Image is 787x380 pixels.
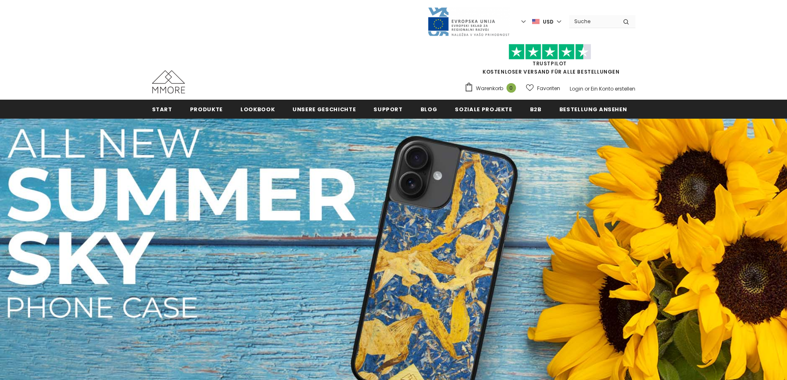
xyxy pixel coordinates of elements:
span: Soziale Projekte [455,105,512,113]
span: or [585,85,590,92]
span: 0 [506,83,516,93]
a: Javni Razpis [427,18,510,25]
img: Vertrauen Sie Pilot Stars [509,44,591,60]
span: Unsere Geschichte [292,105,356,113]
input: Search Site [569,15,617,27]
span: Start [152,105,172,113]
span: Warenkorb [476,84,503,93]
span: KOSTENLOSER VERSAND FÜR ALLE BESTELLUNGEN [464,48,635,75]
span: Lookbook [240,105,275,113]
a: Support [373,100,403,118]
span: USD [543,18,554,26]
a: Lookbook [240,100,275,118]
span: Blog [421,105,437,113]
a: Warenkorb 0 [464,82,520,95]
span: Support [373,105,403,113]
a: Produkte [190,100,223,118]
a: Trustpilot [533,60,567,67]
a: Soziale Projekte [455,100,512,118]
img: MMORE Cases [152,70,185,93]
img: Javni Razpis [427,7,510,37]
a: Unsere Geschichte [292,100,356,118]
span: Bestellung ansehen [559,105,627,113]
span: Favoriten [537,84,560,93]
img: USD [532,18,540,25]
a: B2B [530,100,542,118]
a: Bestellung ansehen [559,100,627,118]
span: B2B [530,105,542,113]
a: Ein Konto erstellen [591,85,635,92]
span: Produkte [190,105,223,113]
a: Blog [421,100,437,118]
a: Favoriten [526,81,560,96]
a: Login [570,85,583,92]
a: Start [152,100,172,118]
